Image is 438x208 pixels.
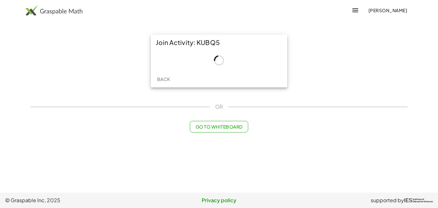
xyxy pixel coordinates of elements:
button: [PERSON_NAME] [363,5,412,16]
span: Back [157,76,170,82]
span: OR [215,103,223,111]
span: supported by [371,196,404,204]
span: Go to Whiteboard [195,124,242,130]
span: IES [404,197,412,203]
span: Institute of Education Sciences [413,198,433,203]
a: IESInstitute ofEducation Sciences [404,196,433,204]
span: [PERSON_NAME] [368,7,407,13]
div: Join Activity: KUBQ5 [151,35,287,50]
span: © Graspable Inc, 2025 [5,196,148,204]
a: Privacy policy [148,196,291,204]
button: Back [153,73,174,85]
button: Go to Whiteboard [190,121,248,132]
